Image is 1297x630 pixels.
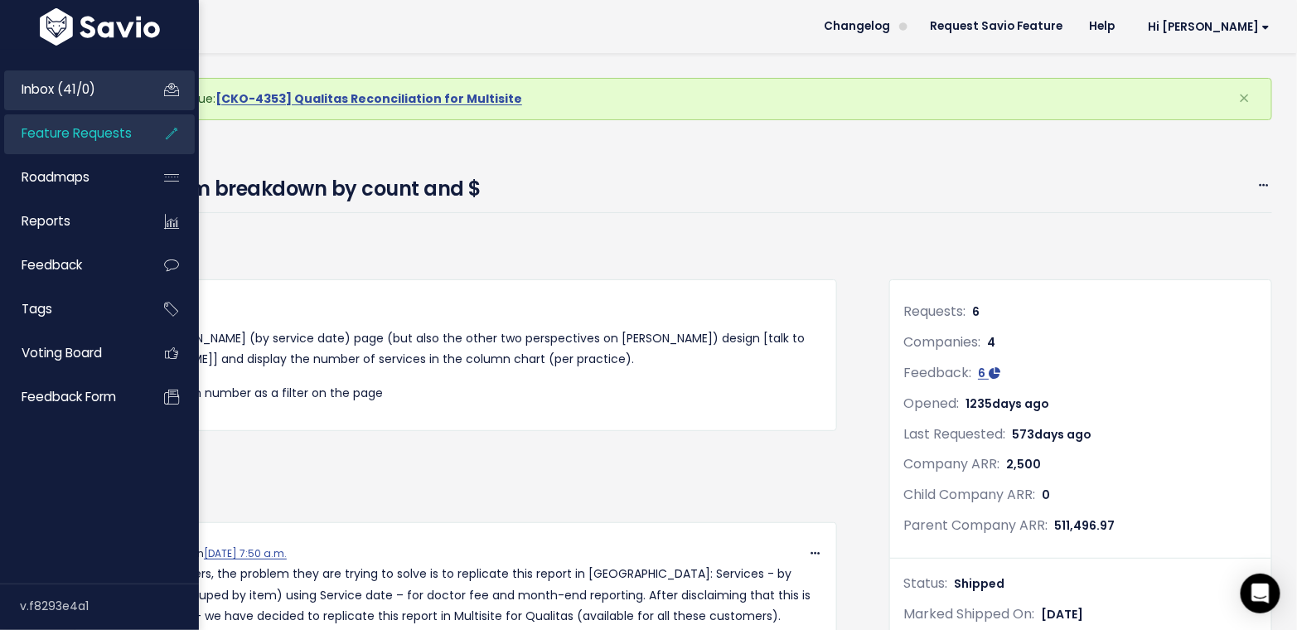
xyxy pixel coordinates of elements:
span: [DATE] [1041,606,1083,623]
p: Add MBS item number as a filter on the page [122,383,823,404]
span: 6 [978,365,985,381]
h4: Multisite: item breakdown by count and $ [75,166,482,204]
a: [CKO-4353] Qualitas Reconciliation for Multisite [215,90,522,107]
h3: Description [75,241,837,264]
a: Help [1077,14,1129,39]
span: Reports [22,212,70,230]
span: × [1239,85,1251,112]
a: Hi [PERSON_NAME] [1129,14,1284,40]
span: Opened: [903,394,959,413]
a: 6 [978,365,1000,381]
p: Talking to customers, the problem they are trying to solve is to replicate this report in [GEOGRA... [89,564,823,627]
span: 0 [1042,487,1050,503]
span: Companies: [903,332,980,351]
span: Child Company ARR: [903,485,1035,504]
span: 4 [987,334,995,351]
span: Last Requested: [903,424,1005,443]
span: Feedback: [903,363,971,382]
span: Requests: [903,302,965,321]
a: Feature Requests [4,114,138,153]
span: 573 [1012,426,1091,443]
span: 2,500 [1006,456,1041,472]
span: Tags [22,300,52,317]
p: Total [PERSON_NAME] (by service date) page (but also the other two perspectives on [PERSON_NAME])... [122,328,823,370]
p: In Multisite's [89,293,823,314]
span: days ago [1034,426,1091,443]
a: Tags [4,290,138,328]
span: 6 [972,303,980,320]
a: Reports [4,202,138,240]
a: [DATE] 7:50 a.m. [204,547,287,560]
img: logo-white.9d6f32f41409.svg [36,8,164,46]
a: Roadmaps [4,158,138,196]
span: 1235 [965,395,1049,412]
span: Company ARR: [903,454,999,473]
span: Marked Shipped On: [903,604,1034,623]
span: Changelog [824,21,890,32]
span: Roadmaps [22,168,90,186]
span: 511,496.97 [1054,517,1115,534]
button: Close [1222,79,1267,119]
a: Feedback form [4,378,138,416]
div: v.f8293e4a1 [20,584,199,628]
a: Inbox (41/0) [4,70,138,109]
a: Feedback [4,246,138,284]
span: Shipped [954,575,1004,592]
a: Request Savio Feature [917,14,1077,39]
span: Feedback form [22,388,116,405]
h3: Comments ( ) [75,483,837,506]
span: on [191,547,287,560]
a: Voting Board [4,334,138,372]
span: Voting Board [22,344,102,361]
span: Hi [PERSON_NAME] [1149,21,1270,33]
div: Linked to Linear issue: [75,78,1272,120]
span: days ago [992,395,1049,412]
span: Status: [903,574,947,593]
span: Feedback [22,256,82,274]
span: Inbox (41/0) [22,80,95,98]
span: Feature Requests [22,124,132,142]
div: Open Intercom Messenger [1241,574,1280,613]
span: Parent Company ARR: [903,516,1048,535]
